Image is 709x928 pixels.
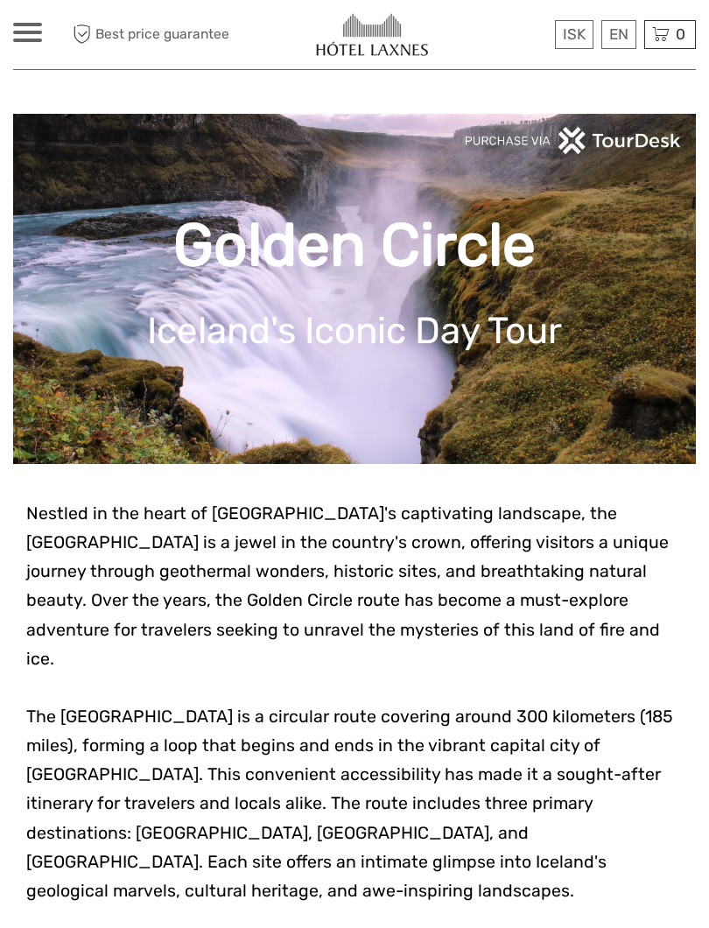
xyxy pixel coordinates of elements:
[26,503,669,669] span: Nestled in the heart of [GEOGRAPHIC_DATA]'s captivating landscape, the [GEOGRAPHIC_DATA] is a jew...
[464,127,683,154] img: PurchaseViaTourDeskwhite.png
[316,13,428,56] img: 654-caa16477-354d-4e52-8030-f64145add61e_logo_small.jpg
[563,25,586,43] span: ISK
[26,707,673,901] span: The [GEOGRAPHIC_DATA] is a circular route covering around 300 kilometers (185 miles), forming a l...
[673,25,688,43] span: 0
[39,210,670,281] h1: Golden Circle
[601,20,636,49] div: EN
[39,309,670,353] h1: Iceland's Iconic Day Tour
[68,20,229,49] span: Best price guarantee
